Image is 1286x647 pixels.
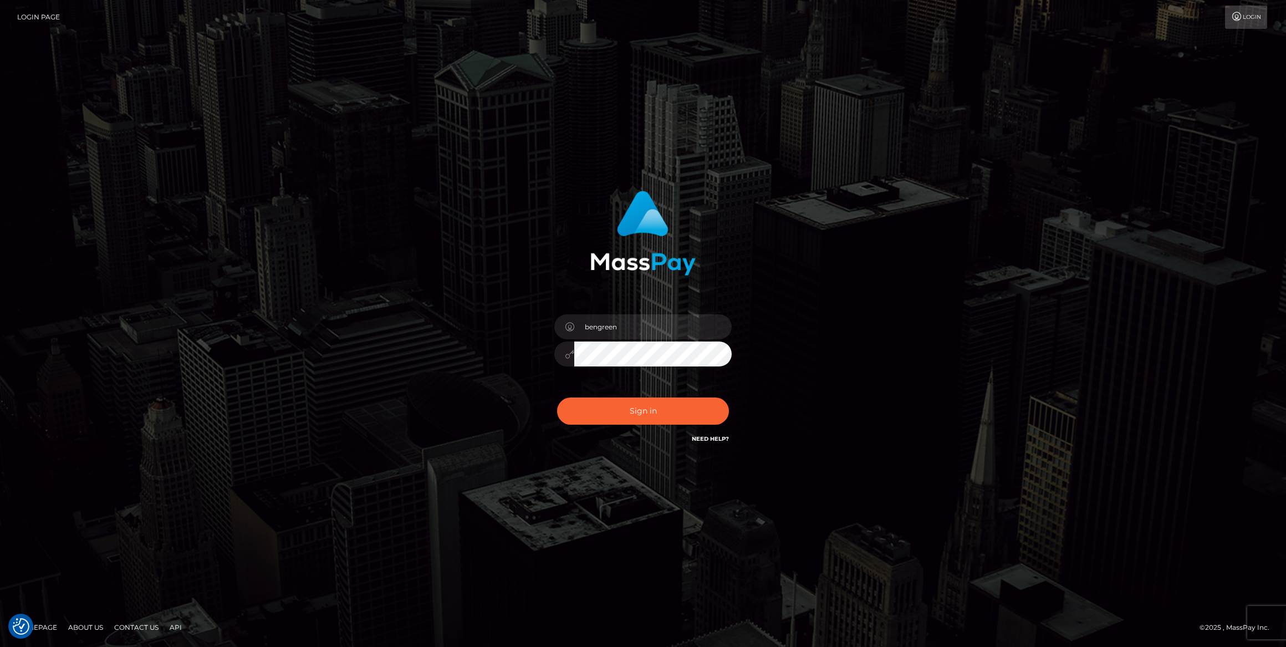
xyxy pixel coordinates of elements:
[1225,6,1267,29] a: Login
[165,619,186,636] a: API
[64,619,108,636] a: About Us
[574,314,732,339] input: Username...
[1200,621,1278,634] div: © 2025 , MassPay Inc.
[13,618,29,635] img: Revisit consent button
[692,435,729,442] a: Need Help?
[557,398,729,425] button: Sign in
[110,619,163,636] a: Contact Us
[12,619,62,636] a: Homepage
[590,191,696,276] img: MassPay Login
[13,618,29,635] button: Consent Preferences
[17,6,60,29] a: Login Page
